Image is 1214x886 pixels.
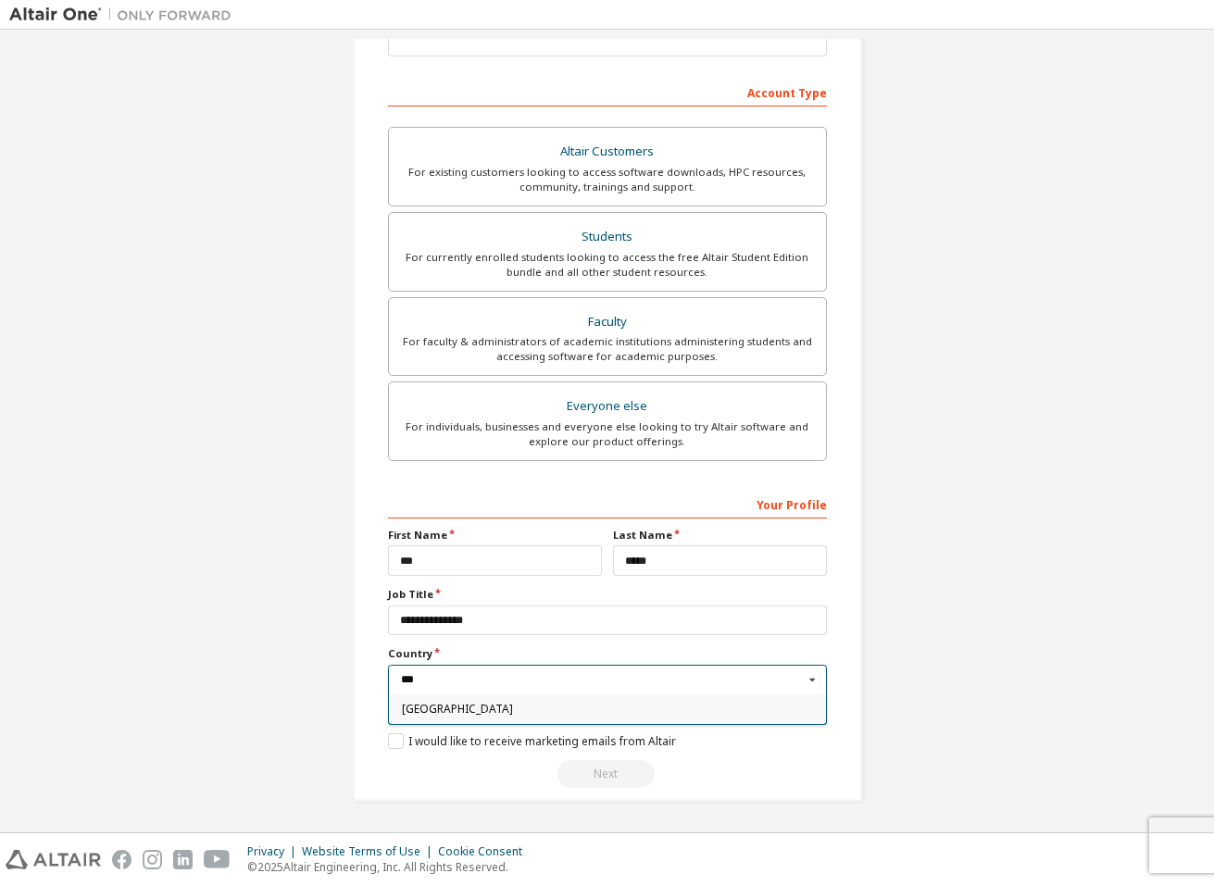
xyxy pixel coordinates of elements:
[6,850,101,869] img: altair_logo.svg
[400,334,815,364] div: For faculty & administrators of academic institutions administering students and accessing softwa...
[112,850,131,869] img: facebook.svg
[438,844,533,859] div: Cookie Consent
[400,393,815,419] div: Everyone else
[400,419,815,449] div: For individuals, businesses and everyone else looking to try Altair software and explore our prod...
[400,224,815,250] div: Students
[388,77,827,106] div: Account Type
[388,528,602,543] label: First Name
[613,528,827,543] label: Last Name
[247,859,533,875] p: © 2025 Altair Engineering, Inc. All Rights Reserved.
[388,646,827,661] label: Country
[204,850,231,869] img: youtube.svg
[400,250,815,280] div: For currently enrolled students looking to access the free Altair Student Edition bundle and all ...
[173,850,193,869] img: linkedin.svg
[143,850,162,869] img: instagram.svg
[302,844,438,859] div: Website Terms of Use
[388,489,827,518] div: Your Profile
[400,165,815,194] div: For existing customers looking to access software downloads, HPC resources, community, trainings ...
[247,844,302,859] div: Privacy
[388,733,676,749] label: I would like to receive marketing emails from Altair
[9,6,241,24] img: Altair One
[388,587,827,602] label: Job Title
[388,760,827,788] div: Read and acccept EULA to continue
[400,309,815,335] div: Faculty
[400,139,815,165] div: Altair Customers
[401,704,813,715] span: [GEOGRAPHIC_DATA]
